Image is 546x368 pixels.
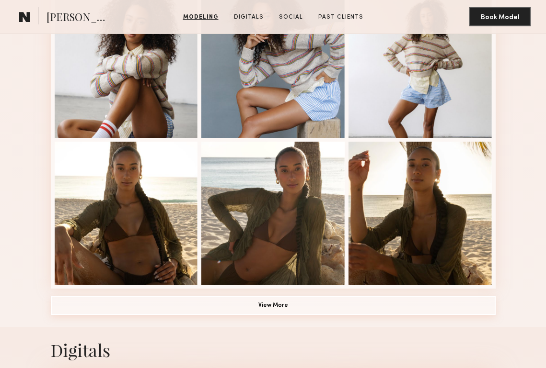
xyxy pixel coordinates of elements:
[179,13,222,22] a: Modeling
[469,12,531,21] a: Book Model
[46,10,113,26] span: [PERSON_NAME]
[275,13,307,22] a: Social
[469,7,531,26] button: Book Model
[51,338,496,361] div: Digitals
[51,296,496,315] button: View More
[314,13,367,22] a: Past Clients
[230,13,267,22] a: Digitals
